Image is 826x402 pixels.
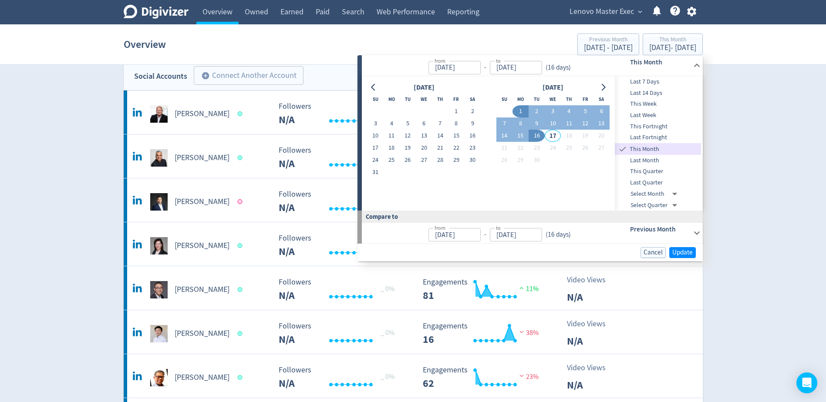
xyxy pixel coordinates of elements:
button: 14 [432,130,448,142]
nav: presets [615,76,701,211]
div: Select Quarter [630,200,681,211]
th: Friday [448,93,464,105]
span: Data last synced: 17 Sep 2025, 12:02am (AEST) [237,375,245,380]
p: N/A [567,333,617,349]
svg: Followers N/A [274,234,405,257]
span: Last 7 Days [615,77,701,87]
img: positive-performance.svg [517,285,526,291]
svg: Followers N/A [274,322,405,345]
a: Dilip Bhatia undefined[PERSON_NAME] Followers N/A _ 0% Followers N/A Engagements 470 Engagements ... [124,134,703,178]
svg: Engagements 16 [418,322,549,345]
button: 18 [384,142,400,154]
a: Connect Another Account [187,67,303,85]
p: Video Views [567,274,617,286]
span: expand_more [636,8,644,16]
label: from [435,57,445,64]
button: Go to next month [597,81,610,94]
label: to [496,224,501,231]
a: Eddie Ang 洪珵东 undefined[PERSON_NAME] Followers N/A _ 0% Followers N/A Engagements 0 Engagements 0... [124,178,703,222]
button: 12 [577,117,593,130]
button: 3 [545,105,561,117]
button: 29 [512,154,529,166]
button: 9 [465,117,481,130]
button: 15 [448,130,464,142]
button: 18 [561,130,577,142]
a: Eric Yu Hai undefined[PERSON_NAME] Followers N/A _ 0% Followers N/A Engagements 81 Engagements 81... [124,266,703,310]
button: 13 [593,117,610,130]
span: Data last synced: 17 Sep 2025, 1:02pm (AEST) [237,331,245,336]
span: Last Month [615,156,701,165]
button: 2 [529,105,545,117]
img: negative-performance.svg [517,328,526,335]
span: Cancel [644,249,663,256]
button: 29 [448,154,464,166]
h5: [PERSON_NAME] [175,285,229,295]
div: Open Intercom Messenger [796,372,817,393]
span: Data last synced: 17 Sep 2025, 3:02am (AEST) [237,287,245,292]
button: 30 [465,154,481,166]
button: 17 [367,142,384,154]
a: Emily Ketchen undefined[PERSON_NAME] Followers N/A _ 0% Followers N/A Engagements 366 Engagements... [124,222,703,266]
img: Dilip Bhatia undefined [150,149,168,167]
img: Eddie Ang 洪珵东 undefined [150,193,168,211]
p: N/A [567,289,617,305]
th: Saturday [465,93,481,105]
h5: [PERSON_NAME] [175,109,229,119]
div: [DATE] [411,82,437,94]
svg: Followers N/A [274,146,405,169]
img: Daryl Cromer undefined [150,105,168,123]
div: ( 16 days ) [542,63,574,73]
h5: [PERSON_NAME] [175,153,229,163]
img: James Loh undefined [150,369,168,386]
button: 15 [512,130,529,142]
div: Last Quarter [615,177,701,188]
button: 27 [416,154,432,166]
button: 3 [367,117,384,130]
button: 26 [400,154,416,166]
button: 11 [384,130,400,142]
button: 12 [400,130,416,142]
button: 28 [496,154,512,166]
div: This Quarter [615,166,701,177]
span: _ 0% [381,285,394,293]
img: George Toh undefined [150,325,168,342]
span: add_circle [201,71,210,80]
button: 30 [529,154,545,166]
span: Lenovo Master Exec [570,5,634,19]
a: Daryl Cromer undefined[PERSON_NAME] Followers N/A _ 0% Followers N/A Engagements 55 Engagements 5... [124,90,703,134]
button: 31 [367,166,384,178]
th: Sunday [367,93,384,105]
p: Video Views [567,362,617,374]
div: Last Month [615,155,701,166]
span: Data last synced: 2 Sep 2025, 7:02pm (AEST) [237,199,245,204]
span: This Quarter [615,167,701,176]
th: Tuesday [400,93,416,105]
h5: [PERSON_NAME] [175,328,229,339]
label: from [435,224,445,231]
button: 24 [545,142,561,154]
button: 21 [496,142,512,154]
th: Thursday [561,93,577,105]
button: 6 [416,117,432,130]
button: 20 [416,142,432,154]
div: from-to(16 days)This Month [362,76,703,211]
span: Data last synced: 17 Sep 2025, 7:02am (AEST) [237,155,245,160]
span: Last Week [615,111,701,120]
svg: Followers N/A [274,366,405,389]
th: Friday [577,93,593,105]
th: Wednesday [416,93,432,105]
div: Select Month [630,188,681,200]
a: James Loh undefined[PERSON_NAME] Followers N/A _ 0% Followers N/A Engagements 62 Engagements 62 2... [124,354,703,398]
button: 16 [465,130,481,142]
svg: Followers N/A [274,278,405,301]
div: This Month [615,143,701,155]
div: from-to(16 days)This Month [362,55,703,76]
button: 25 [561,142,577,154]
p: N/A [567,377,617,393]
button: 7 [432,117,448,130]
button: 22 [512,142,529,154]
button: Lenovo Master Exec [566,5,644,19]
button: Connect Another Account [194,66,303,85]
button: Go to previous month [367,81,380,94]
button: 22 [448,142,464,154]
